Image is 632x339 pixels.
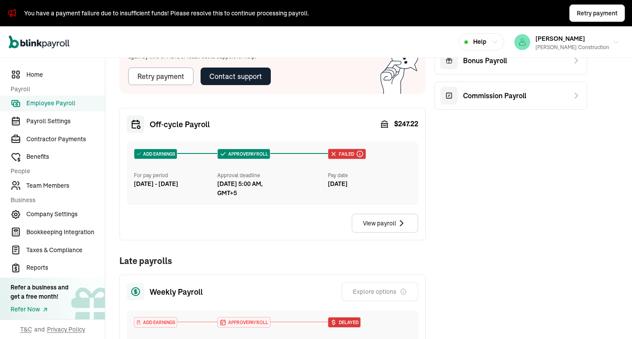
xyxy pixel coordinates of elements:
div: Pay date [328,171,411,179]
button: View payroll [352,214,418,233]
span: Payroll [11,85,100,94]
div: For pay period [134,171,217,179]
button: Retry payment [128,68,194,85]
span: People [11,167,100,176]
span: $ 247.22 [394,119,418,129]
div: Refer a business and get a free month! [11,283,68,301]
a: Refer Now [11,305,68,314]
span: Reports [26,263,105,272]
div: ADD EARNINGS [134,149,177,159]
span: Delayed [337,319,359,326]
span: Employee Payroll [26,99,105,108]
div: ADD EARNINGS [134,318,177,327]
span: Help [473,37,486,46]
span: Company Settings [26,210,105,219]
span: Business [11,196,100,205]
div: You have a payment failure due to insufficient funds! Please resolve this to continue processing ... [24,9,309,18]
span: Privacy Policy [47,325,85,334]
div: Contact support [209,71,262,82]
nav: Global [9,29,69,55]
span: Commission Payroll [463,90,526,101]
div: [DATE] 5:00 AM, GMT+5 [217,179,283,198]
div: [PERSON_NAME] Construction [535,43,609,51]
span: Taxes & Compliance [26,246,105,255]
span: Bookkeeping Integration [26,228,105,237]
span: Team Members [26,181,105,190]
span: Failed [337,151,354,157]
div: Approval deadline [217,171,325,179]
iframe: Chat Widget [588,297,632,339]
h1: Late payrolls [119,254,172,268]
span: Bonus Payroll [463,55,507,66]
span: Benefits [26,152,105,161]
span: T&C [20,325,32,334]
button: Explore options [341,282,418,301]
span: Off‑cycle Payroll [150,118,210,130]
span: APPROVE PAYROLL [226,319,268,326]
span: [PERSON_NAME] [535,35,585,43]
span: APPROVE PAYROLL [226,151,268,157]
span: Contractor Payments [26,135,105,144]
span: Payroll Settings [26,117,105,126]
div: View payroll [363,218,407,228]
div: [DATE] [328,179,411,189]
div: [DATE] - [DATE] [134,179,217,189]
div: Retry payment [137,71,184,82]
button: Contact support [201,68,271,85]
span: Home [26,70,105,79]
button: [PERSON_NAME][PERSON_NAME] Construction [511,31,623,53]
button: Retry payment [569,4,625,22]
span: Retry payment [577,9,618,18]
button: Help [459,33,504,50]
div: Explore options [353,287,407,296]
span: Weekly Payroll [150,286,203,298]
